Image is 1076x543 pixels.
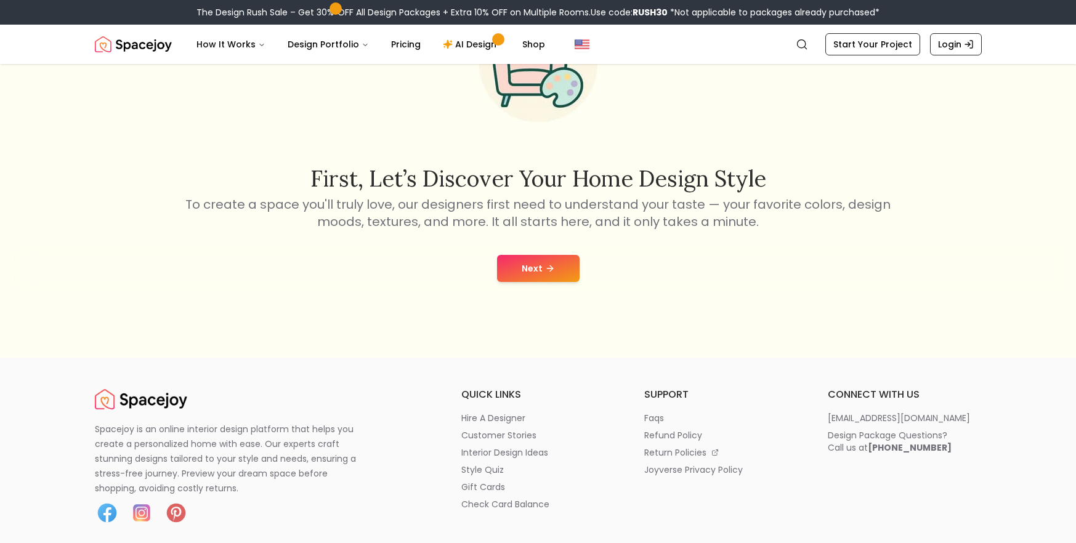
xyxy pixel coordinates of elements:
nav: Global [95,25,982,64]
p: style quiz [461,464,504,476]
a: refund policy [644,429,798,441]
a: gift cards [461,481,615,493]
p: gift cards [461,481,505,493]
a: Start Your Project [825,33,920,55]
h6: quick links [461,387,615,402]
img: Facebook icon [95,501,119,525]
div: The Design Rush Sale – Get 30% OFF All Design Packages + Extra 10% OFF on Multiple Rooms. [196,6,880,18]
h6: connect with us [828,387,982,402]
a: joyverse privacy policy [644,464,798,476]
img: Pinterest icon [164,501,188,525]
p: return policies [644,446,706,459]
a: Pricing [381,32,431,57]
a: style quiz [461,464,615,476]
p: To create a space you'll truly love, our designers first need to understand your taste — your fav... [184,196,893,230]
nav: Main [187,32,555,57]
a: Login [930,33,982,55]
a: interior design ideas [461,446,615,459]
a: Shop [512,32,555,57]
img: Instagram icon [129,501,154,525]
img: Spacejoy Logo [95,32,172,57]
p: check card balance [461,498,549,510]
p: faqs [644,412,664,424]
b: RUSH30 [633,6,668,18]
img: Spacejoy Logo [95,387,187,412]
a: Spacejoy [95,32,172,57]
p: refund policy [644,429,702,441]
p: joyverse privacy policy [644,464,743,476]
button: Next [497,255,580,282]
a: Design Package Questions?Call us at[PHONE_NUMBER] [828,429,982,454]
b: [PHONE_NUMBER] [868,441,952,454]
span: Use code: [591,6,668,18]
p: hire a designer [461,412,525,424]
a: hire a designer [461,412,615,424]
button: Design Portfolio [278,32,379,57]
a: customer stories [461,429,615,441]
span: *Not applicable to packages already purchased* [668,6,880,18]
div: Design Package Questions? Call us at [828,429,952,454]
a: Spacejoy [95,387,187,412]
a: AI Design [433,32,510,57]
p: interior design ideas [461,446,548,459]
p: Spacejoy is an online interior design platform that helps you create a personalized home with eas... [95,422,371,496]
button: How It Works [187,32,275,57]
a: return policies [644,446,798,459]
img: United States [575,37,589,52]
a: faqs [644,412,798,424]
p: [EMAIL_ADDRESS][DOMAIN_NAME] [828,412,970,424]
a: check card balance [461,498,615,510]
p: customer stories [461,429,536,441]
a: [EMAIL_ADDRESS][DOMAIN_NAME] [828,412,982,424]
h6: support [644,387,798,402]
h2: First, let’s discover your home design style [184,166,893,191]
